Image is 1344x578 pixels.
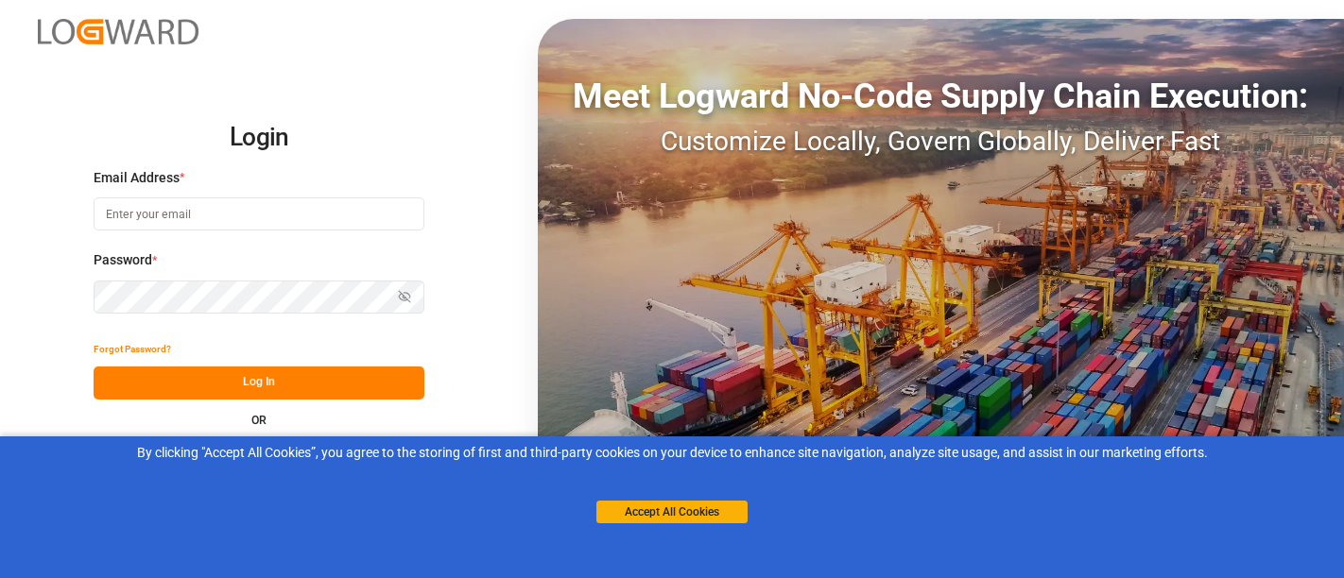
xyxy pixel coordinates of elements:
div: Customize Locally, Govern Globally, Deliver Fast [538,122,1344,161]
div: Meet Logward No-Code Supply Chain Execution: [538,71,1344,122]
button: Log In [94,366,424,399]
small: OR [251,415,267,426]
h2: Login [94,108,424,168]
button: Forgot Password? [94,333,171,366]
div: By clicking "Accept All Cookies”, you agree to the storing of first and third-party cookies on yo... [13,443,1331,463]
span: Password [94,250,152,270]
button: Accept All Cookies [596,501,748,523]
span: Email Address [94,168,180,188]
input: Enter your email [94,197,424,230]
img: Logward_new_orange.png [38,19,198,44]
